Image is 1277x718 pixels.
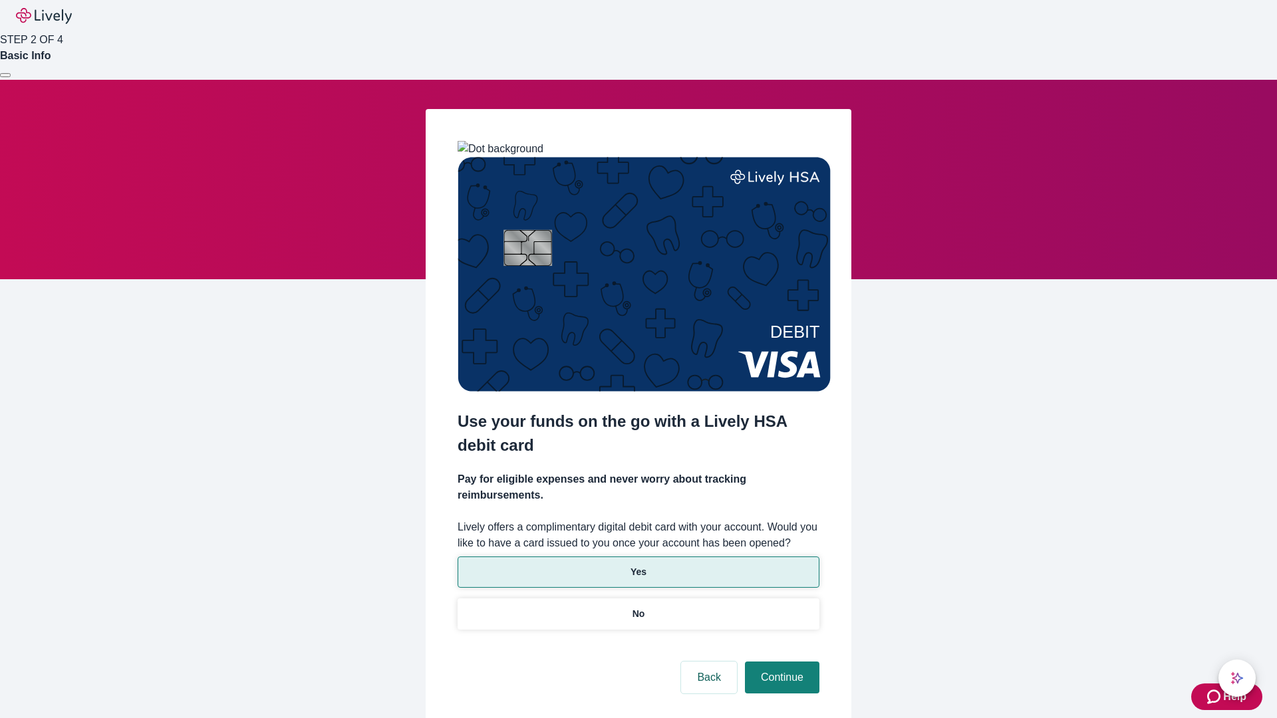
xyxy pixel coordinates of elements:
[1207,689,1223,705] svg: Zendesk support icon
[1218,659,1256,697] button: chat
[458,471,819,503] h4: Pay for eligible expenses and never worry about tracking reimbursements.
[458,519,819,551] label: Lively offers a complimentary digital debit card with your account. Would you like to have a card...
[1223,689,1246,705] span: Help
[458,410,819,457] h2: Use your funds on the go with a Lively HSA debit card
[1230,671,1244,685] svg: Lively AI Assistant
[631,565,646,579] p: Yes
[16,8,72,24] img: Lively
[633,607,645,621] p: No
[1191,683,1262,710] button: Zendesk support iconHelp
[458,141,543,157] img: Dot background
[745,661,819,693] button: Continue
[458,157,831,392] img: Debit card
[681,661,737,693] button: Back
[458,598,819,630] button: No
[458,556,819,588] button: Yes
